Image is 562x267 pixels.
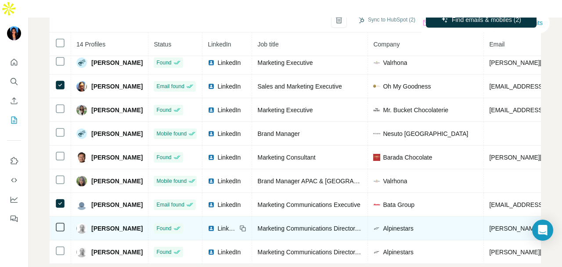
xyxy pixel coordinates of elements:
button: Search [7,74,21,89]
span: Marketing Consultant [257,154,315,161]
span: Valrhona [383,58,407,67]
span: 14 Profiles [76,41,105,48]
img: LinkedIn logo [208,130,215,137]
img: Avatar [76,199,87,210]
span: LinkedIn [217,224,237,233]
span: Marketing Communications Director, APAC [257,249,374,256]
span: Barada Chocolate [383,153,432,162]
img: LinkedIn logo [208,83,215,90]
span: LinkedIn [217,106,241,114]
span: Marketing Communications Executive [257,201,360,208]
button: Enrich CSV [7,93,21,109]
span: Status [154,41,171,48]
img: Avatar [76,128,87,139]
img: company-logo [373,178,380,185]
img: LinkedIn logo [208,59,215,66]
button: Use Surfe on LinkedIn [7,153,21,169]
span: [PERSON_NAME] [91,177,143,185]
span: [PERSON_NAME] [91,153,143,162]
button: Find emails & mobiles (2) [426,12,537,28]
span: Mobile found [156,130,187,138]
img: Avatar [76,105,87,115]
span: LinkedIn [217,129,241,138]
span: Marketing Executive [257,107,313,114]
img: company-logo [373,225,380,232]
img: company-logo [373,201,380,208]
span: Alpinestars [383,224,413,233]
span: Company [373,41,400,48]
img: company-logo [373,107,380,114]
span: [PERSON_NAME] [91,82,143,91]
span: [PERSON_NAME] [91,129,143,138]
span: LinkedIn [217,82,241,91]
img: company-logo [373,132,380,135]
span: Email [489,41,504,48]
span: [PERSON_NAME] [91,200,143,209]
img: Avatar [76,57,87,68]
img: LinkedIn logo [208,178,215,185]
img: LinkedIn logo [208,154,215,161]
img: company-logo [373,154,380,161]
span: [PERSON_NAME] [91,224,143,233]
img: Avatar [76,223,87,234]
button: Use Surfe API [7,172,21,188]
button: Buy credits [502,17,543,29]
img: LinkedIn logo [208,107,215,114]
span: Alpinestars [383,248,413,256]
img: Avatar [76,81,87,92]
span: Nesuto [GEOGRAPHIC_DATA] [383,129,468,138]
span: Marketing Executive [257,59,313,66]
img: LinkedIn logo [208,225,215,232]
span: Find emails & mobiles (2) [452,15,521,24]
span: Marketing Communications Director, APAC [257,225,374,232]
span: Mobile found [156,177,187,185]
span: Found [156,224,171,232]
span: Brand Manager APAC & [GEOGRAPHIC_DATA] [257,178,389,185]
span: Found [156,248,171,256]
span: Found [156,106,171,114]
span: Mr. Bucket Chocolaterie [383,106,448,114]
span: Job title [257,41,278,48]
button: Feedback [7,211,21,227]
span: [PERSON_NAME] [91,248,143,256]
img: company-logo [373,249,380,256]
span: [PERSON_NAME] [91,58,143,67]
button: My lists [7,112,21,128]
img: company-logo [373,85,380,87]
span: LinkedIn [217,248,241,256]
span: Sales and Marketing Executive [257,83,342,90]
span: Bata Group [383,200,414,209]
img: Avatar [76,247,87,257]
span: Email found [156,201,184,209]
span: LinkedIn [208,41,231,48]
span: Valrhona [383,177,407,185]
img: LinkedIn logo [208,249,215,256]
span: [PERSON_NAME] [91,106,143,114]
span: Found [156,59,171,67]
span: Oh My Goodness [383,82,431,91]
span: LinkedIn [217,153,241,162]
button: Sync to HubSpot (2) [351,13,421,26]
span: LinkedIn [217,200,241,209]
img: Avatar [76,152,87,163]
img: Avatar [76,176,87,186]
span: Found [156,153,171,161]
span: LinkedIn [217,58,241,67]
img: Avatar [7,26,21,40]
img: company-logo [373,59,380,66]
span: Brand Manager [257,130,300,137]
img: LinkedIn logo [208,201,215,208]
span: Email found [156,82,184,90]
div: Open Intercom Messenger [532,220,553,241]
button: Quick start [7,54,21,70]
button: Dashboard [7,192,21,207]
span: LinkedIn [217,177,241,185]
